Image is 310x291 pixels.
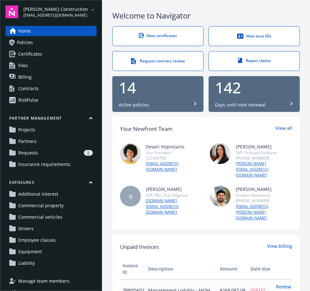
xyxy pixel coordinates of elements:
th: Invoice ID [120,259,146,279]
a: RiskPulse [5,95,97,105]
div: RiskPulse [18,95,38,105]
span: Equipment [18,247,42,257]
div: View certificates [125,33,190,38]
div: Your Newfront Team [120,125,172,133]
div: [PERSON_NAME] [146,186,202,193]
span: Commercial vehicles [18,212,62,222]
a: [PERSON_NAME][EMAIL_ADDRESS][DOMAIN_NAME] [236,161,292,178]
div: Contracts [18,83,39,94]
a: Files [5,60,97,71]
div: SVP, P&C Due Diligence [146,193,202,198]
a: View billing [267,243,292,251]
div: 2 [84,150,93,156]
a: View all [275,125,292,133]
div: Devari Impresario [146,143,202,150]
span: Certificates [18,49,42,59]
button: [PERSON_NAME] Construction[EMAIL_ADDRESS][DOMAIN_NAME]arrowDropDown [23,5,97,18]
a: Liability [5,258,97,268]
th: Date due [248,259,274,279]
a: Partners [5,136,97,146]
a: [DOMAIN_NAME][EMAIL_ADDRESS][DOMAIN_NAME] [146,198,202,215]
span: Liability [18,258,35,268]
a: Commercial property [5,201,97,211]
a: Projects [5,125,97,135]
img: photo [120,143,141,164]
span: SJ [129,193,132,200]
a: Policies [5,37,97,48]
a: Home [5,26,97,36]
a: Insurance requirements [5,159,97,169]
div: Days until next renewal [215,102,266,108]
div: Request contract review [125,58,190,64]
span: Projects [18,125,35,135]
div: Report claims [222,58,287,63]
div: [PERSON_NAME] [236,143,292,150]
a: Certificates [5,49,97,59]
a: View auto IDs [209,26,300,46]
button: 14Active policies [112,76,203,112]
div: [PHONE_NUMBER] [236,198,292,203]
a: Requests2 [5,148,97,158]
a: Manage team members [5,276,97,286]
button: Exposures [5,180,97,188]
span: Drivers [18,224,34,234]
a: Drivers [5,224,97,234]
div: 14 [119,80,197,95]
div: [PHONE_NUMBER] [236,155,292,161]
span: Billing [18,72,32,82]
img: navigator-logo.svg [5,5,18,18]
div: SVP, Principal Producer [236,150,292,155]
th: Amount [217,259,248,279]
div: 123456789 [146,155,202,161]
a: Request contract review [112,51,203,71]
img: photo [210,143,231,164]
a: Billing [5,72,97,82]
span: [EMAIL_ADDRESS][DOMAIN_NAME] [23,12,88,18]
span: Home [18,26,31,36]
span: Partners [18,136,36,146]
span: Insurance requirements [18,159,70,169]
span: Additional interest [18,189,58,199]
a: Employee classes [5,235,97,245]
a: Commercial vehicles [5,212,97,222]
a: [EMAIL_ADDRESS][DOMAIN_NAME] [146,161,202,172]
div: Active policies [119,102,149,108]
span: Manage team members [18,276,69,286]
img: photo [210,186,231,207]
a: Equipment [5,247,97,257]
a: Contracts [5,83,97,94]
th: Description [146,259,217,279]
a: [EMAIL_ADDRESS][PERSON_NAME][DOMAIN_NAME] [236,204,292,221]
span: Commercial property [18,201,64,211]
span: Employee classes [18,235,56,245]
div: View auto IDs [222,33,287,39]
div: 142 [215,80,293,95]
a: View certificates [112,26,203,46]
span: Requests [18,148,38,158]
button: 142Days until next renewal [209,76,300,112]
div: Vice President [146,150,202,155]
a: arrowDropDown [89,6,97,13]
button: Partner management [5,115,97,123]
a: Report claims [209,51,300,71]
span: Files [18,60,28,71]
div: Product Operations [236,193,292,198]
span: [PERSON_NAME] Construction [23,6,88,12]
span: Policies [17,37,33,48]
a: Additional interest [5,189,97,199]
span: Unpaid Invoices [120,243,159,251]
div: [PERSON_NAME] [236,186,292,193]
div: Welcome to Navigator [112,10,300,21]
